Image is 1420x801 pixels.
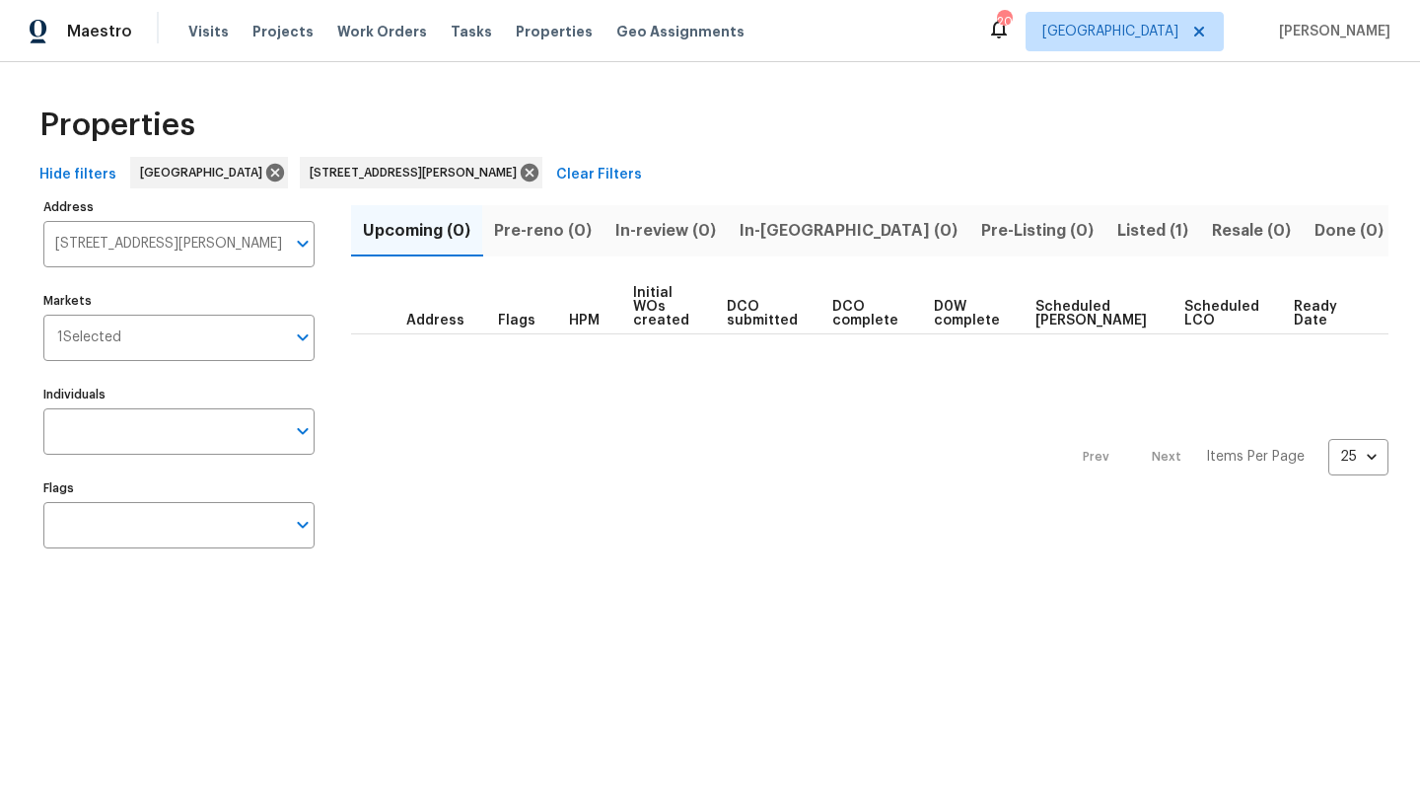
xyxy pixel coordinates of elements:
[39,163,116,187] span: Hide filters
[140,163,270,182] span: [GEOGRAPHIC_DATA]
[1206,447,1305,467] p: Items Per Page
[832,300,900,328] span: DCO complete
[451,25,492,38] span: Tasks
[615,217,716,245] span: In-review (0)
[1184,300,1261,328] span: Scheduled LCO
[300,157,542,188] div: [STREET_ADDRESS][PERSON_NAME]
[934,300,1002,328] span: D0W complete
[556,163,642,187] span: Clear Filters
[32,157,124,193] button: Hide filters
[633,286,693,328] span: Initial WOs created
[498,314,535,328] span: Flags
[740,217,958,245] span: In-[GEOGRAPHIC_DATA] (0)
[494,217,592,245] span: Pre-reno (0)
[616,22,745,41] span: Geo Assignments
[1117,217,1188,245] span: Listed (1)
[289,324,317,351] button: Open
[569,314,600,328] span: HPM
[981,217,1094,245] span: Pre-Listing (0)
[406,314,464,328] span: Address
[289,511,317,539] button: Open
[997,12,1011,32] div: 20
[1212,217,1291,245] span: Resale (0)
[337,22,427,41] span: Work Orders
[43,295,315,307] label: Markets
[43,482,315,494] label: Flags
[43,389,315,400] label: Individuals
[727,300,800,328] span: DCO submitted
[57,329,121,346] span: 1 Selected
[548,157,650,193] button: Clear Filters
[67,22,132,41] span: Maestro
[39,115,195,135] span: Properties
[1271,22,1390,41] span: [PERSON_NAME]
[1035,300,1151,328] span: Scheduled [PERSON_NAME]
[516,22,593,41] span: Properties
[188,22,229,41] span: Visits
[1314,217,1384,245] span: Done (0)
[289,417,317,445] button: Open
[1294,300,1339,328] span: Ready Date
[130,157,288,188] div: [GEOGRAPHIC_DATA]
[363,217,470,245] span: Upcoming (0)
[1042,22,1178,41] span: [GEOGRAPHIC_DATA]
[43,201,315,213] label: Address
[1328,431,1388,482] div: 25
[289,230,317,257] button: Open
[1064,346,1388,568] nav: Pagination Navigation
[252,22,314,41] span: Projects
[310,163,525,182] span: [STREET_ADDRESS][PERSON_NAME]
